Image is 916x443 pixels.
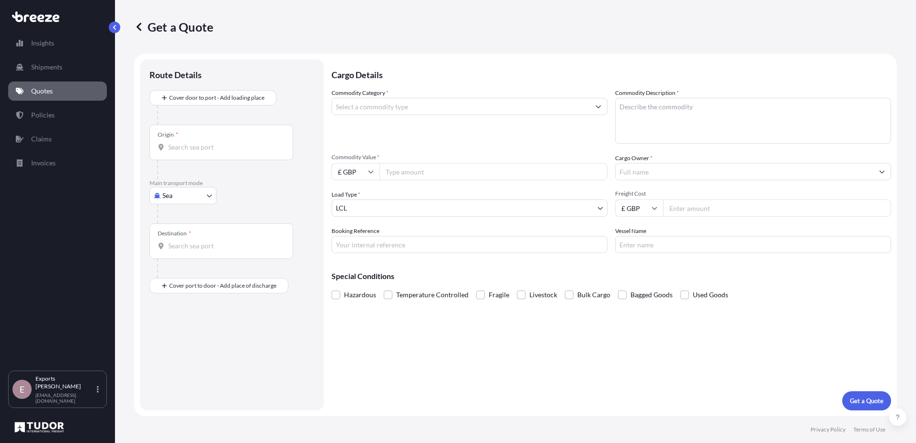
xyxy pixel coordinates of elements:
a: Quotes [8,82,107,101]
span: Hazardous [344,288,376,302]
a: Insights [8,34,107,53]
p: Get a Quote [134,19,213,35]
p: Route Details [149,69,202,81]
input: Select a commodity type [332,98,590,115]
a: Terms of Use [853,426,885,433]
input: Full name [616,163,873,180]
span: LCL [336,203,347,213]
img: organization-logo [12,420,67,435]
a: Claims [8,129,107,149]
input: Destination [168,241,281,251]
span: Freight Cost [615,190,891,198]
p: Cargo Details [332,59,891,88]
span: Sea [162,191,172,200]
label: Booking Reference [332,226,379,236]
button: Select transport [149,187,217,204]
p: Shipments [31,62,62,72]
span: Livestock [529,288,557,302]
span: Commodity Value [332,153,607,161]
p: Main transport mode [149,179,314,187]
div: Origin [158,131,178,139]
p: Exports [PERSON_NAME] [35,375,95,390]
input: Type amount [379,163,607,180]
span: Load Type [332,190,360,199]
label: Commodity Description [615,88,679,98]
p: Invoices [31,158,56,168]
button: Show suggestions [590,98,607,115]
p: Special Conditions [332,272,891,280]
span: Fragile [489,288,509,302]
span: Used Goods [693,288,728,302]
span: Cover door to port - Add loading place [169,93,264,103]
a: Invoices [8,153,107,173]
span: Bagged Goods [630,288,673,302]
span: Bulk Cargo [577,288,610,302]
label: Cargo Owner [615,153,653,163]
button: Cover port to door - Add place of discharge [149,278,288,293]
p: [EMAIL_ADDRESS][DOMAIN_NAME] [35,392,95,404]
button: Get a Quote [842,391,891,410]
input: Your internal reference [332,236,607,253]
button: Show suggestions [873,163,891,180]
p: Quotes [31,86,53,96]
label: Commodity Category [332,88,389,98]
div: Destination [158,230,191,237]
a: Shipments [8,58,107,77]
button: Cover door to port - Add loading place [149,90,276,105]
button: LCL [332,199,607,217]
p: Policies [31,110,55,120]
p: Get a Quote [850,396,883,406]
input: Origin [168,142,281,152]
p: Claims [31,134,52,144]
a: Policies [8,105,107,125]
input: Enter amount [663,199,891,217]
span: Temperature Controlled [396,288,469,302]
span: E [20,385,24,394]
input: Enter name [615,236,891,253]
p: Insights [31,38,54,48]
label: Vessel Name [615,226,646,236]
a: Privacy Policy [811,426,846,433]
span: Cover port to door - Add place of discharge [169,281,276,291]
